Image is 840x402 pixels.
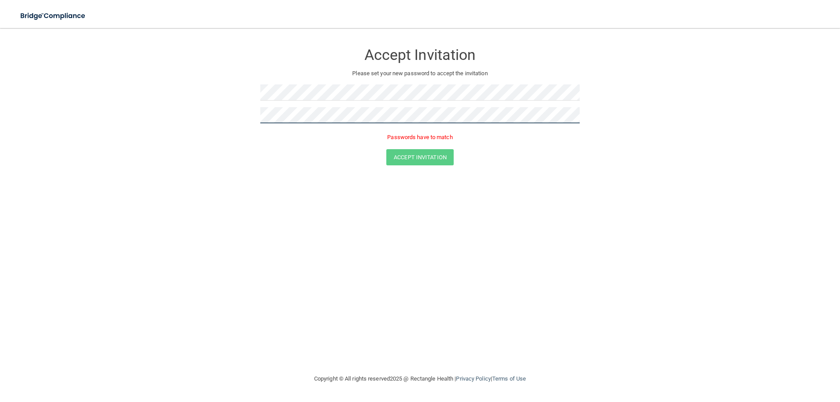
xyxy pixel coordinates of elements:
[386,149,454,165] button: Accept Invitation
[260,47,580,63] h3: Accept Invitation
[456,375,490,382] a: Privacy Policy
[688,340,829,375] iframe: Drift Widget Chat Controller
[267,68,573,79] p: Please set your new password to accept the invitation
[492,375,526,382] a: Terms of Use
[260,132,580,143] p: Passwords have to match
[260,365,580,393] div: Copyright © All rights reserved 2025 @ Rectangle Health | |
[13,7,94,25] img: bridge_compliance_login_screen.278c3ca4.svg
